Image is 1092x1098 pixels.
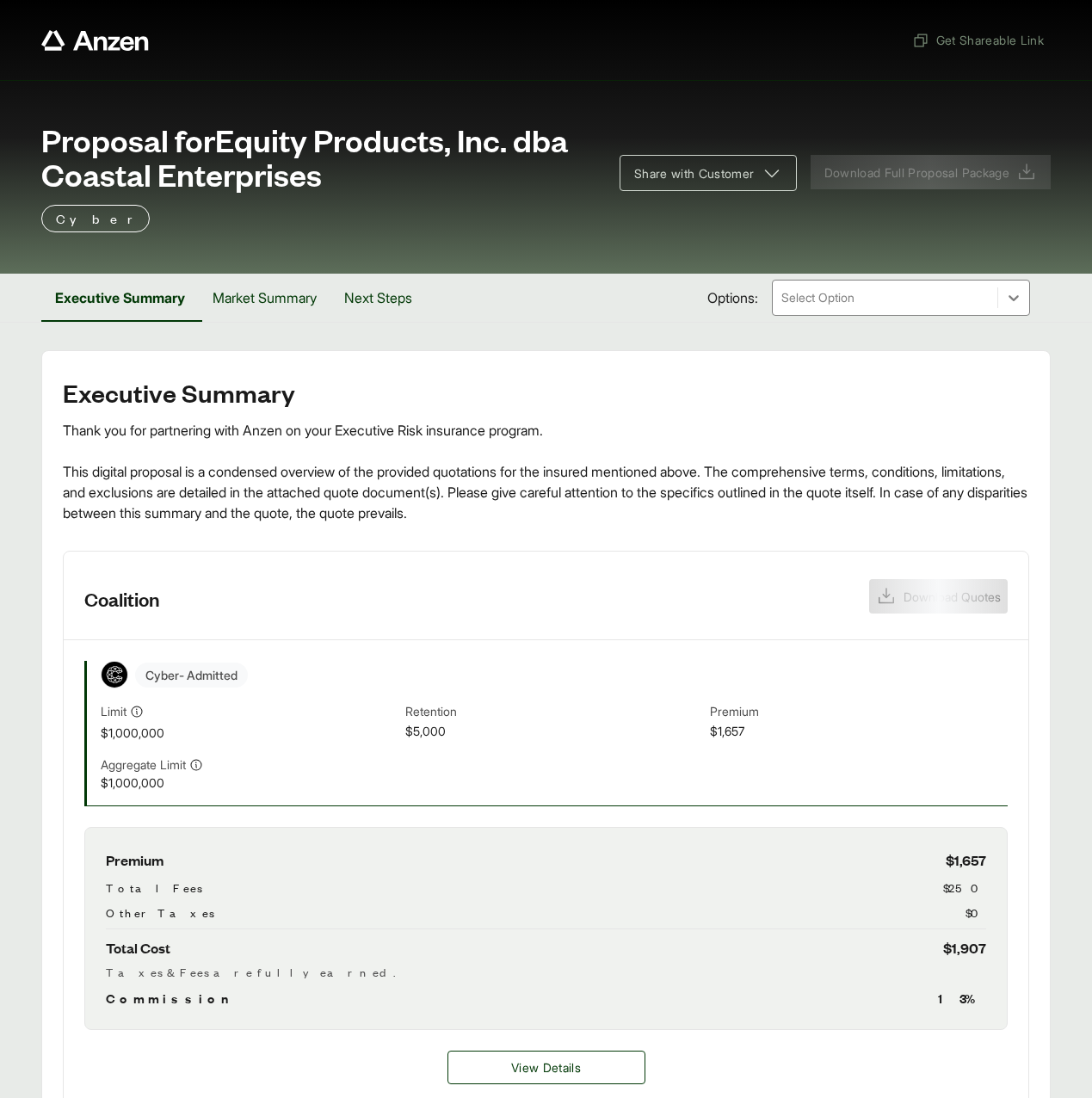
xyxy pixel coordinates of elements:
span: Other Taxes [106,904,214,922]
span: Commission [106,988,237,1009]
button: Executive Summary [41,274,199,322]
span: Limit [101,702,126,720]
div: Thank you for partnering with Anzen on your Executive Risk insurance program. This digital propos... [63,420,1029,523]
span: Proposal for Equity Products, Inc. dba Coastal Enterprises [41,122,599,191]
p: Cyber [56,208,135,229]
img: Coalition [102,662,127,688]
button: Next Steps [330,274,426,322]
button: View Details [447,1051,645,1084]
span: Get Shareable Link [912,31,1044,49]
span: $1,907 [943,936,986,959]
span: Share with Customer [634,164,755,182]
h3: Coalition [84,586,160,612]
button: Get Shareable Link [905,24,1051,56]
span: Premium [106,848,163,872]
span: Download Full Proposal Package [824,163,1010,182]
button: Share with Customer [620,155,797,191]
span: View Details [511,1058,581,1076]
span: Premium [710,702,1008,722]
span: Aggregate Limit [101,756,186,774]
span: $1,657 [710,722,1008,742]
span: Cyber - Admitted [135,663,248,688]
span: 13 % [938,988,986,1009]
span: $1,000,000 [101,724,398,742]
span: $250 [943,879,986,897]
span: $0 [966,904,986,922]
a: Coalition details [447,1051,645,1084]
span: $1,657 [946,848,986,872]
span: Total Fees [106,879,202,897]
span: $5,000 [405,722,703,742]
span: Options: [707,287,758,308]
h2: Executive Summary [63,379,1029,406]
div: Taxes & Fees are fully earned. [106,963,986,981]
button: Market Summary [199,274,330,322]
span: $1,000,000 [101,774,398,792]
span: Total Cost [106,936,170,959]
span: Retention [405,702,703,722]
a: Anzen website [41,30,149,51]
